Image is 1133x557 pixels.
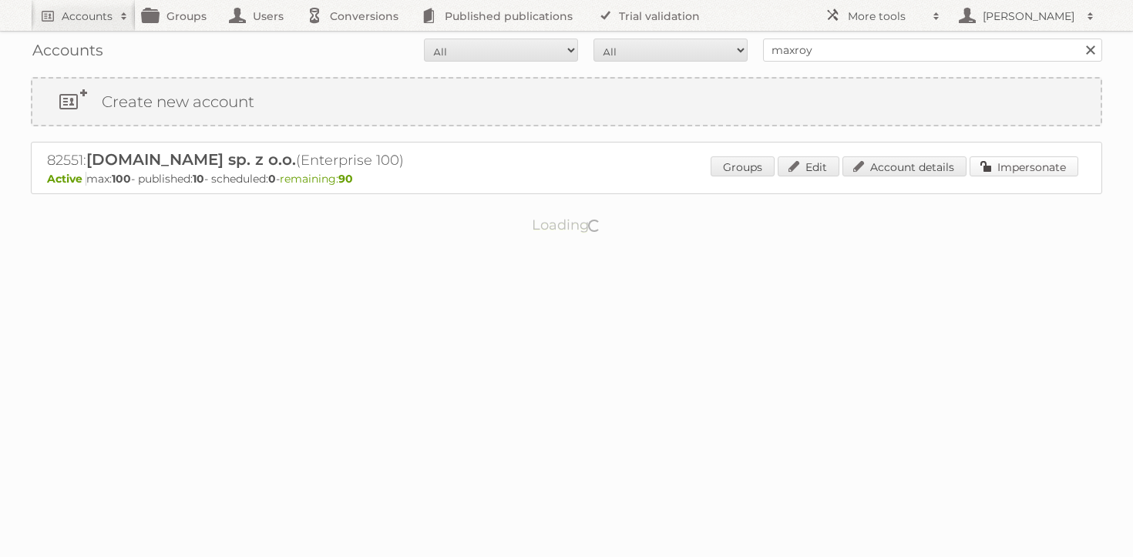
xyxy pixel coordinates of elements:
[280,172,353,186] span: remaining:
[47,172,1086,186] p: max: - published: - scheduled: -
[848,8,925,24] h2: More tools
[47,172,86,186] span: Active
[86,150,296,169] span: [DOMAIN_NAME] sp. z o.o.
[842,156,967,176] a: Account details
[47,150,587,170] h2: 82551: (Enterprise 100)
[112,172,131,186] strong: 100
[970,156,1078,176] a: Impersonate
[62,8,113,24] h2: Accounts
[979,8,1079,24] h2: [PERSON_NAME]
[32,79,1101,125] a: Create new account
[338,172,353,186] strong: 90
[268,172,276,186] strong: 0
[483,210,651,240] p: Loading
[778,156,839,176] a: Edit
[193,172,204,186] strong: 10
[711,156,775,176] a: Groups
